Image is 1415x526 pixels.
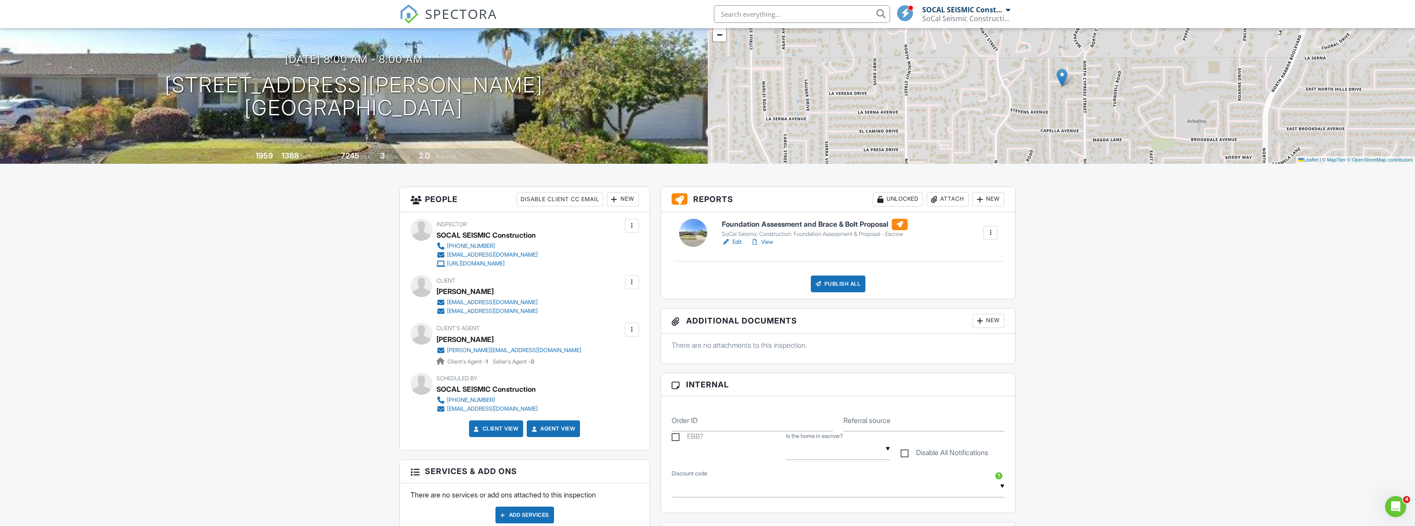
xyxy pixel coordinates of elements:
[750,238,773,246] a: View
[436,242,538,250] a: [PHONE_NUMBER]
[472,424,519,433] a: Client View
[447,358,489,365] span: Client's Agent -
[400,460,650,483] h3: Services & Add ons
[255,151,273,160] div: 1959
[717,29,722,40] span: −
[300,153,313,160] span: sq. ft.
[436,250,538,259] a: [EMAIL_ADDRESS][DOMAIN_NAME]
[722,231,908,238] div: SoCal Seismic Construction: Foundation Assessment & Proposal - Escrow
[531,358,534,365] strong: 0
[1322,157,1346,162] a: © MapTiler
[436,405,538,413] a: [EMAIL_ADDRESS][DOMAIN_NAME]
[386,153,410,160] span: bedrooms
[1319,157,1321,162] span: |
[436,228,536,242] div: SOCAL SEISMIC Construction
[400,187,650,212] h3: People
[811,276,866,292] div: Publish All
[419,151,430,160] div: 2.0
[607,192,639,206] div: New
[436,346,581,355] a: [PERSON_NAME][EMAIL_ADDRESS][DOMAIN_NAME]
[436,221,467,228] span: Inspector
[927,192,969,206] div: Attach
[517,192,603,206] div: Disable Client CC Email
[436,285,494,298] div: [PERSON_NAME]
[431,153,456,160] span: bathrooms
[843,416,890,425] label: Referral source
[661,187,1016,212] h3: Reports
[922,5,1004,14] div: SOCAL SEISMIC Construction
[672,340,1005,350] p: There are no attachments to this inspection.
[1385,496,1406,517] iframe: Intercom live chat
[1057,69,1068,87] img: Marker
[713,28,726,41] a: Zoom out
[972,314,1005,328] div: New
[901,449,988,460] label: Disable All Notifications
[1403,496,1410,503] span: 4
[436,333,494,346] a: [PERSON_NAME]
[972,192,1005,206] div: New
[786,432,843,440] label: Is the home in escrow?
[399,12,497,30] a: SPECTORA
[530,424,575,433] a: Agent View
[436,375,477,382] span: Scheduled By
[436,383,536,396] div: SOCAL SEISMIC Construction
[495,507,554,523] div: Add Services
[447,243,495,250] div: [PHONE_NUMBER]
[399,4,419,24] img: The Best Home Inspection Software - Spectora
[722,219,908,230] h6: Foundation Assessment and Brace & Bolt Proposal
[486,358,488,365] strong: 1
[436,298,538,307] a: [EMAIL_ADDRESS][DOMAIN_NAME]
[321,153,340,160] span: Lot Size
[244,153,254,160] span: Built
[361,153,372,160] span: sq.ft.
[447,347,581,354] div: [PERSON_NAME][EMAIL_ADDRESS][DOMAIN_NAME]
[285,53,423,65] h3: [DATE] 8:00 am - 8:00 am
[447,405,538,412] div: [EMAIL_ADDRESS][DOMAIN_NAME]
[722,238,742,246] a: Edit
[672,432,703,443] label: EBB?
[661,309,1016,334] h3: Additional Documents
[672,416,698,425] label: Order ID
[1298,157,1318,162] a: Leaflet
[447,308,538,315] div: [EMAIL_ADDRESS][DOMAIN_NAME]
[165,74,543,120] h1: [STREET_ADDRESS][PERSON_NAME] [GEOGRAPHIC_DATA]
[341,151,359,160] div: 7245
[661,373,1016,396] h3: Internal
[493,358,534,365] span: Seller's Agent -
[436,307,538,316] a: [EMAIL_ADDRESS][DOMAIN_NAME]
[873,192,923,206] div: Unlocked
[447,260,505,267] div: [URL][DOMAIN_NAME]
[436,396,538,405] a: [PHONE_NUMBER]
[436,325,480,331] span: Client's Agent
[447,397,495,404] div: [PHONE_NUMBER]
[672,470,707,478] label: Discount code
[425,4,497,23] span: SPECTORA
[722,219,908,238] a: Foundation Assessment and Brace & Bolt Proposal SoCal Seismic Construction: Foundation Assessment...
[922,14,1010,23] div: SoCal Seismic Construction
[447,251,538,258] div: [EMAIL_ADDRESS][DOMAIN_NAME]
[436,277,455,284] span: Client
[380,151,385,160] div: 3
[1347,157,1413,162] a: © OpenStreetMap contributors
[436,259,538,268] a: [URL][DOMAIN_NAME]
[447,299,538,306] div: [EMAIL_ADDRESS][DOMAIN_NAME]
[714,5,890,23] input: Search everything...
[281,151,299,160] div: 1388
